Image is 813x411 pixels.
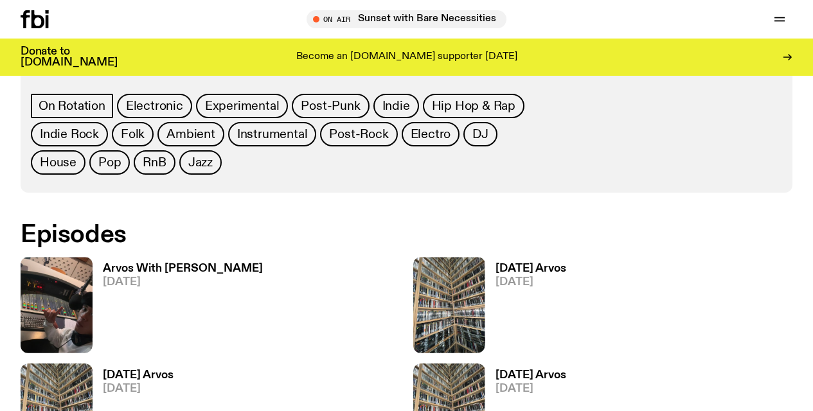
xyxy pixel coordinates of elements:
span: [DATE] [496,277,566,288]
h3: Donate to [DOMAIN_NAME] [21,46,118,68]
a: [DATE] Arvos[DATE] [485,263,566,353]
a: On Rotation [31,94,113,118]
span: [DATE] [103,383,174,394]
span: Pop [98,155,121,170]
h3: [DATE] Arvos [496,370,566,381]
span: RnB [143,155,166,170]
span: Post-Rock [329,127,388,141]
a: DJ [463,122,497,146]
span: Folk [121,127,145,141]
span: On Rotation [39,99,105,113]
span: [DATE] [103,277,263,288]
a: Folk [112,122,154,146]
span: Hip Hop & Rap [432,99,515,113]
a: Electronic [117,94,192,118]
button: On AirSunset with Bare Necessities [307,10,506,28]
span: Instrumental [237,127,308,141]
a: Arvos With [PERSON_NAME][DATE] [93,263,263,353]
span: [DATE] [496,383,566,394]
a: Jazz [179,150,222,175]
span: Post-Punk [301,99,360,113]
p: Become an [DOMAIN_NAME] supporter [DATE] [296,51,517,63]
span: Electronic [126,99,183,113]
a: Indie Rock [31,122,108,146]
span: Experimental [205,99,280,113]
a: RnB [134,150,175,175]
span: DJ [472,127,488,141]
h3: [DATE] Arvos [103,370,174,381]
a: Instrumental [228,122,317,146]
a: House [31,150,85,175]
span: Electro [411,127,451,141]
h3: Arvos With [PERSON_NAME] [103,263,263,274]
a: Indie [373,94,419,118]
span: Indie [382,99,410,113]
a: Pop [89,150,130,175]
a: Hip Hop & Rap [423,94,524,118]
a: Post-Rock [320,122,397,146]
a: Post-Punk [292,94,369,118]
h2: Episodes [21,223,531,247]
img: A corner shot of the fbi music library [413,257,485,353]
span: Indie Rock [40,127,99,141]
a: Experimental [196,94,289,118]
span: Ambient [166,127,215,141]
a: Electro [402,122,460,146]
h3: [DATE] Arvos [496,263,566,274]
span: House [40,155,76,170]
span: Jazz [188,155,213,170]
a: Ambient [157,122,224,146]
